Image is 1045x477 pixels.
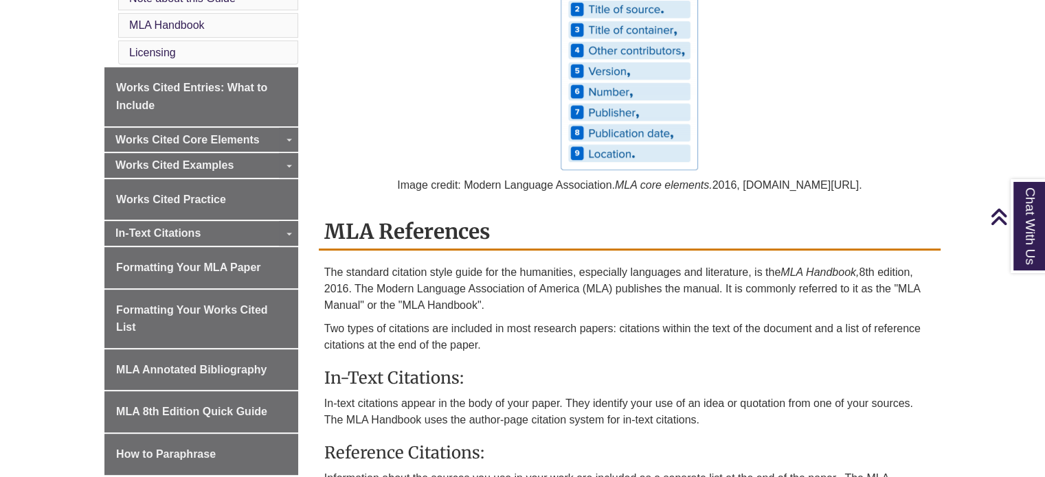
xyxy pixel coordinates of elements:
[116,364,267,375] span: MLA Annotated Bibliography
[104,128,298,152] a: Works Cited Core Elements
[104,67,298,126] a: Works Cited Entries: What to Include
[104,434,298,475] a: How to Paraphrase
[324,395,935,428] p: In-text citations appear in the body of your paper. They identify your use of an idea or quotatio...
[104,247,298,288] a: Formatting Your MLA Paper
[324,367,935,388] h3: In-Text Citations:
[116,304,267,334] span: Formatting Your Works Cited List
[129,19,204,31] a: MLA Handbook
[115,134,260,146] span: Works Cited Core Elements
[104,290,298,348] a: Formatting Your Works Cited List
[319,214,941,251] h2: MLA References
[324,321,935,353] p: Two types of citations are included in most research papers: citations within the text of the doc...
[115,227,201,239] span: In-Text Citations
[104,179,298,220] a: Works Cited Practice
[116,194,226,205] span: Works Cited Practice
[990,207,1042,226] a: Back to Top
[104,349,298,391] a: MLA Annotated Bibliography
[324,177,935,194] p: Image credit: Modern Language Association. 2016, [DOMAIN_NAME][URL].
[129,47,176,58] a: Licensing
[116,261,260,273] span: Formatting Your MLA Paper
[116,448,216,460] span: How to Paraphrase
[116,82,267,111] span: Works Cited Entries: What to Include
[615,179,712,191] em: MLA core elements.
[104,391,298,432] a: MLA 8th Edition Quick Guide
[104,221,298,246] a: In-Text Citations
[324,264,935,314] p: The standard citation style guide for the humanities, especially languages and literature, is the...
[324,442,935,463] h3: Reference Citations:
[115,159,234,171] span: Works Cited Examples
[780,266,859,278] em: MLA Handbook,
[104,153,298,178] a: Works Cited Examples
[116,406,267,417] span: MLA 8th Edition Quick Guide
